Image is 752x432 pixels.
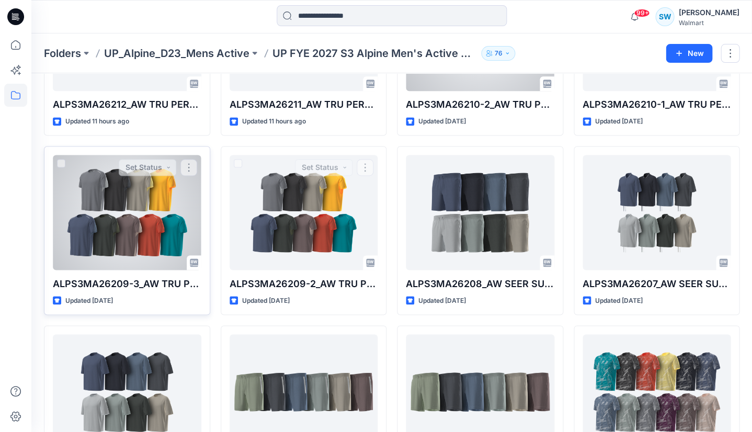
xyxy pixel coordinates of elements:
a: ALPS3MA26208_AW SEER SUCKER SHORT- 7” INSEAM 9.25 [406,155,554,270]
p: Updated 11 hours ago [65,116,129,127]
button: New [666,44,712,63]
p: Updated [DATE] [418,116,466,127]
p: Updated 11 hours ago [242,116,306,127]
p: Updated [DATE] [242,295,290,306]
p: ALPS3MA26209-3_AW TRU PERFORMANCE SS TEE- OPTION 3-修改 [53,276,201,291]
p: Updated [DATE] [418,295,466,306]
p: ALPS3MA26207_AW SEER SUCKER SHORT 1 2 ZIP [583,276,731,291]
div: Walmart [678,19,739,27]
p: ALPS3MA26208_AW SEER SUCKER SHORT- 7” INSEAM 9.25 [406,276,554,291]
p: 76 [494,48,502,59]
p: ALPS3MA26211_AW TRU PERFORMANCE SHORT- 6” INSEAM [230,97,378,112]
p: UP FYE 2027 S3 Alpine Men's Active Alpine [272,46,477,61]
div: [PERSON_NAME] [678,6,739,19]
a: Folders [44,46,81,61]
span: 99+ [634,9,650,17]
p: Updated [DATE] [595,295,643,306]
a: UP_Alpine_D23_Mens Active [104,46,249,61]
button: 76 [481,46,515,61]
div: SW [655,7,674,26]
p: ALPS3MA26212_AW TRU PERFORMANCE 3 4 TIGHT [53,97,201,112]
p: Updated [DATE] [595,116,643,127]
p: Updated [DATE] [65,295,113,306]
p: ALPS3MA26210-1_AW TRU PERFORMANCE LONG SLEEVE TEE- OPTION 1 [583,97,731,112]
a: ALPS3MA26209-2_AW TRU PERFORMANCE SS TEE- OPTION 2 [230,155,378,270]
p: ALPS3MA26209-2_AW TRU PERFORMANCE SS TEE- OPTION 2 [230,276,378,291]
a: ALPS3MA26209-3_AW TRU PERFORMANCE SS TEE- OPTION 3-修改 [53,155,201,270]
p: ALPS3MA26210-2_AW TRU PERFORMANCE LONG SLEEVE TEE- OPTION 2 [406,97,554,112]
a: ALPS3MA26207_AW SEER SUCKER SHORT 1 2 ZIP [583,155,731,270]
